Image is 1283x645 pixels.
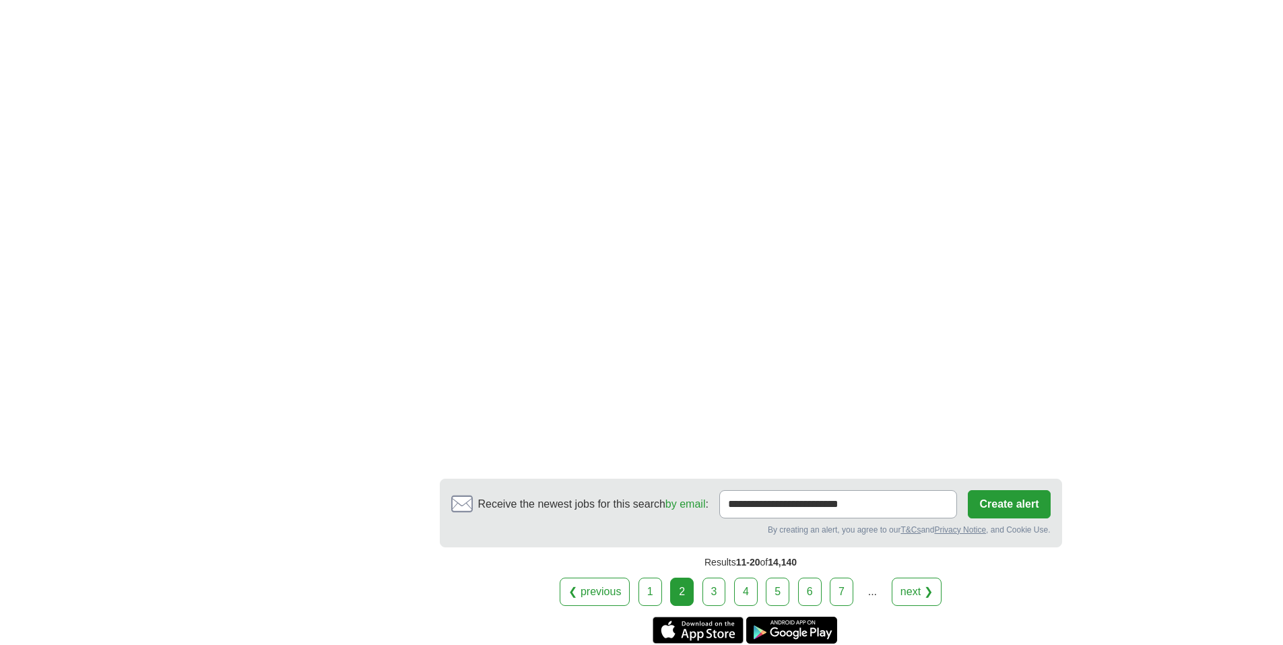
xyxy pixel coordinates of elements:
[451,524,1051,536] div: By creating an alert, you agree to our and , and Cookie Use.
[478,496,709,512] span: Receive the newest jobs for this search :
[766,578,789,606] a: 5
[560,578,630,606] a: ❮ previous
[968,490,1050,518] button: Create alert
[440,547,1062,578] div: Results of
[665,498,706,510] a: by email
[830,578,853,606] a: 7
[900,525,921,535] a: T&Cs
[746,617,837,644] a: Get the Android app
[702,578,726,606] a: 3
[859,578,886,605] div: ...
[653,617,744,644] a: Get the iPhone app
[638,578,662,606] a: 1
[670,578,694,606] div: 2
[736,557,760,568] span: 11-20
[734,578,758,606] a: 4
[768,557,797,568] span: 14,140
[798,578,822,606] a: 6
[892,578,942,606] a: next ❯
[934,525,986,535] a: Privacy Notice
